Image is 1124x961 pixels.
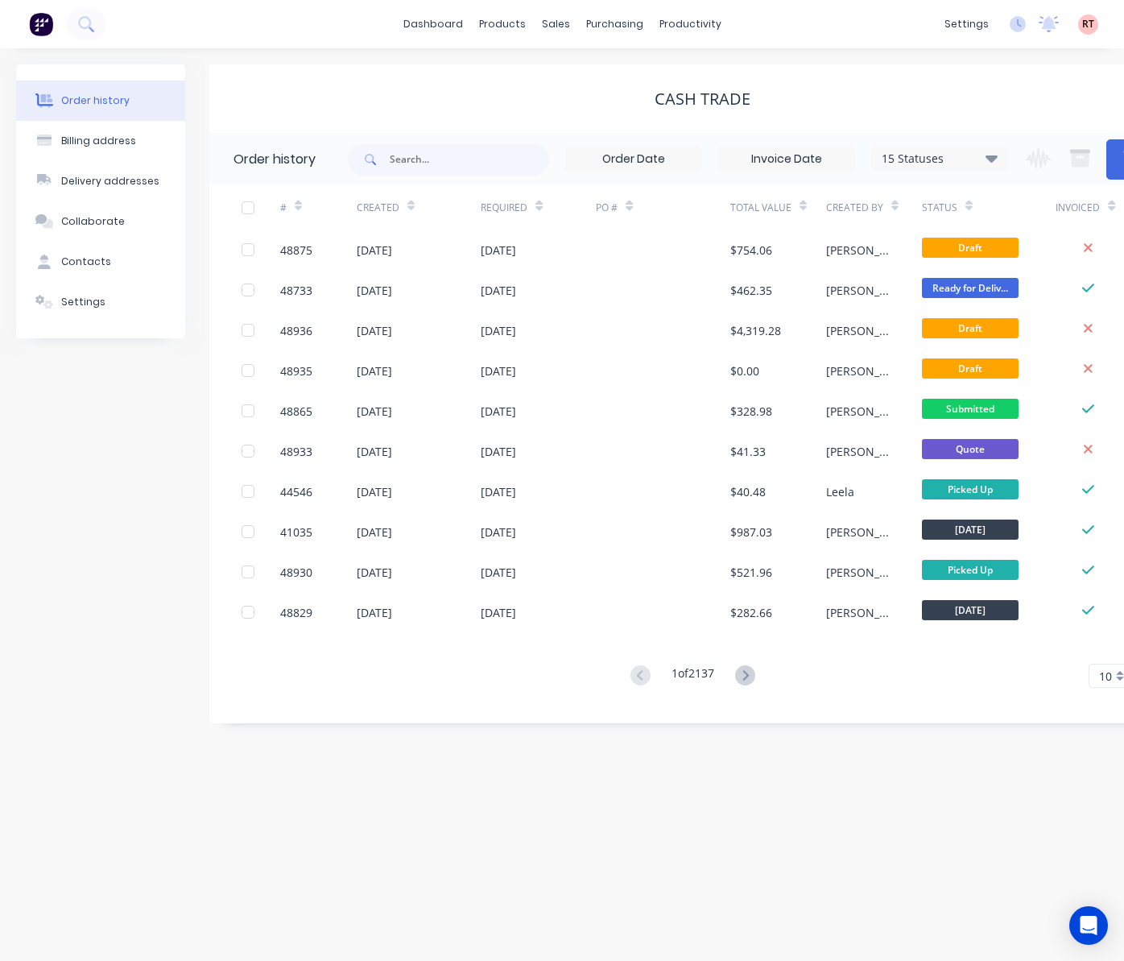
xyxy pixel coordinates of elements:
[922,278,1019,298] span: Ready for Deliv...
[233,150,316,169] div: Order history
[730,564,772,581] div: $521.96
[280,362,312,379] div: 48935
[280,322,312,339] div: 48936
[826,524,890,541] div: [PERSON_NAME]
[481,362,516,379] div: [DATE]
[730,242,772,259] div: $754.06
[730,443,766,460] div: $41.33
[16,161,185,201] button: Delivery addresses
[719,147,854,172] input: Invoice Date
[826,362,890,379] div: [PERSON_NAME]
[872,150,1007,168] div: 15 Statuses
[481,524,516,541] div: [DATE]
[61,134,136,148] div: Billing address
[395,12,471,36] a: dashboard
[596,185,730,230] div: PO #
[596,201,618,215] div: PO #
[826,282,890,299] div: [PERSON_NAME]
[61,174,159,188] div: Delivery addresses
[280,403,312,420] div: 48865
[16,282,185,322] button: Settings
[357,564,392,581] div: [DATE]
[280,185,357,230] div: #
[357,201,399,215] div: Created
[922,520,1019,540] span: [DATE]
[357,483,392,500] div: [DATE]
[61,295,105,309] div: Settings
[280,282,312,299] div: 48733
[922,201,957,215] div: Status
[357,524,392,541] div: [DATE]
[61,214,125,229] div: Collaborate
[481,201,527,215] div: Required
[481,604,516,621] div: [DATE]
[936,12,997,36] div: settings
[826,443,890,460] div: [PERSON_NAME]
[826,483,854,500] div: Leela
[29,12,53,36] img: Factory
[730,483,766,500] div: $40.48
[481,322,516,339] div: [DATE]
[357,242,392,259] div: [DATE]
[922,318,1019,338] span: Draft
[1069,906,1108,945] div: Open Intercom Messenger
[481,483,516,500] div: [DATE]
[566,147,701,172] input: Order Date
[280,483,312,500] div: 44546
[730,604,772,621] div: $282.66
[826,604,890,621] div: [PERSON_NAME]
[730,403,772,420] div: $328.98
[730,282,772,299] div: $462.35
[481,564,516,581] div: [DATE]
[357,362,392,379] div: [DATE]
[730,185,826,230] div: Total Value
[471,12,534,36] div: products
[16,201,185,242] button: Collaborate
[922,560,1019,580] span: Picked Up
[16,81,185,121] button: Order history
[922,600,1019,620] span: [DATE]
[578,12,651,36] div: purchasing
[280,242,312,259] div: 48875
[826,564,890,581] div: [PERSON_NAME]
[357,604,392,621] div: [DATE]
[481,185,596,230] div: Required
[280,443,312,460] div: 48933
[922,358,1019,379] span: Draft
[730,362,759,379] div: $0.00
[280,201,287,215] div: #
[672,665,714,688] div: 1 of 2137
[826,322,890,339] div: [PERSON_NAME]
[922,399,1019,419] span: Submitted
[730,322,781,339] div: $4,319.28
[534,12,578,36] div: sales
[280,604,312,621] div: 48829
[280,564,312,581] div: 48930
[826,242,890,259] div: [PERSON_NAME]
[655,89,750,109] div: Cash Trade
[1082,17,1094,31] span: RT
[730,201,791,215] div: Total Value
[357,282,392,299] div: [DATE]
[922,439,1019,459] span: Quote
[357,403,392,420] div: [DATE]
[1056,201,1100,215] div: Invoiced
[922,238,1019,258] span: Draft
[481,242,516,259] div: [DATE]
[826,403,890,420] div: [PERSON_NAME]
[922,185,1056,230] div: Status
[357,185,481,230] div: Created
[826,185,922,230] div: Created By
[481,403,516,420] div: [DATE]
[357,443,392,460] div: [DATE]
[357,322,392,339] div: [DATE]
[922,479,1019,499] span: Picked Up
[16,121,185,161] button: Billing address
[651,12,729,36] div: productivity
[481,282,516,299] div: [DATE]
[1099,668,1112,685] span: 10
[730,524,772,541] div: $987.03
[16,242,185,282] button: Contacts
[826,201,883,215] div: Created By
[390,143,549,176] input: Search...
